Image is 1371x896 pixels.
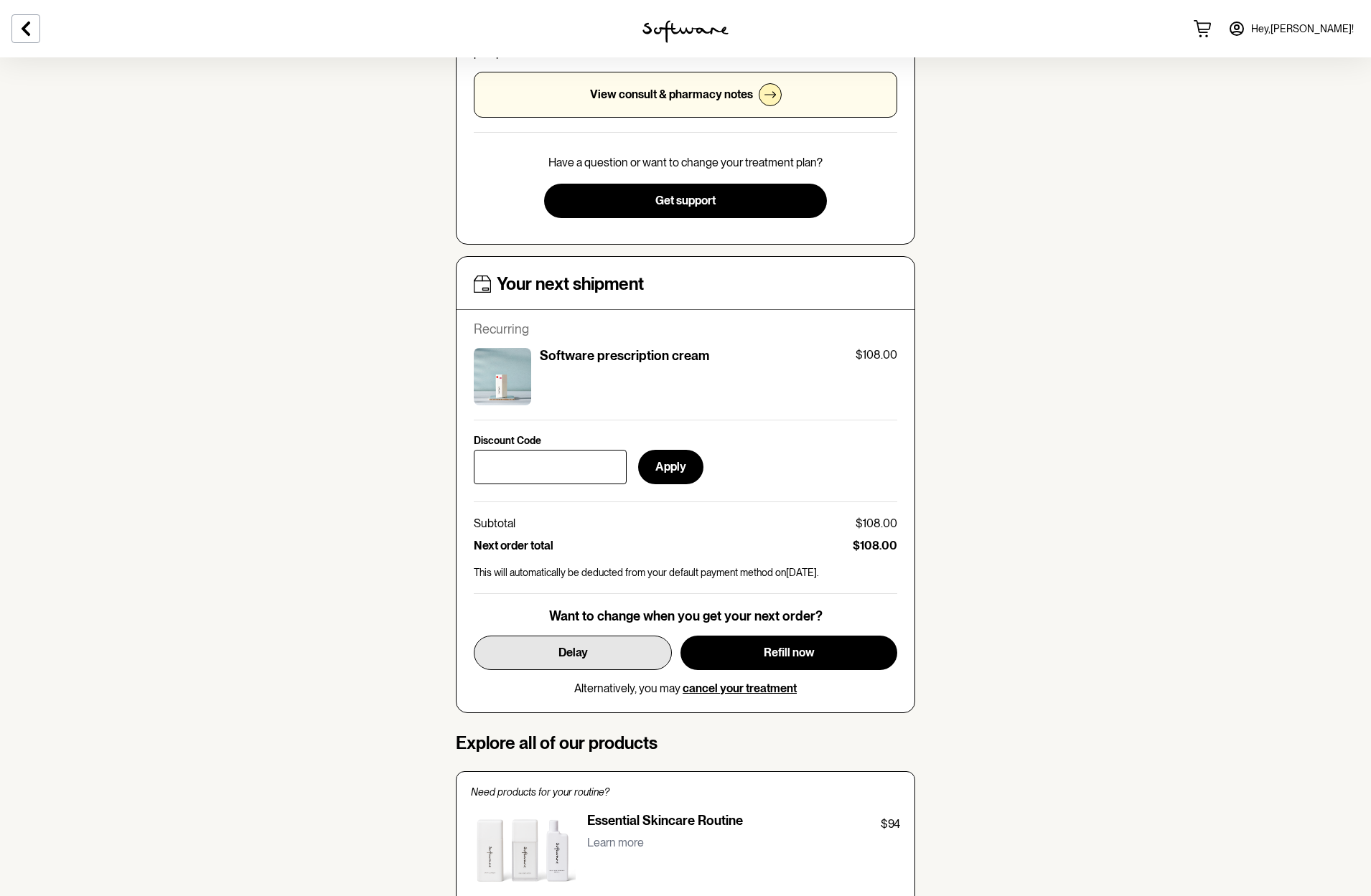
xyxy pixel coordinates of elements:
[853,539,897,552] p: $108.00
[1220,11,1362,46] a: Hey,[PERSON_NAME]!
[881,816,900,833] p: $94
[474,348,531,405] img: cktujw8de00003e5xr50tsoyf.jpg
[471,786,900,798] p: Need products for your routine?
[540,348,709,364] p: Software prescription cream
[471,813,576,893] img: Essential Skincare Routine product
[474,567,897,579] p: This will automatically be deducted from your default payment method on [DATE] .
[474,539,553,552] p: Next order total
[474,517,515,530] p: Subtotal
[587,836,644,849] p: Learn more
[587,833,644,852] button: Learn more
[574,682,797,695] p: Alternatively, you may
[558,646,588,659] span: Delay
[497,274,644,295] h4: Your next shipment
[474,435,541,447] p: Discount Code
[764,646,815,659] span: Refill now
[456,733,915,754] h4: Explore all of our products
[544,184,826,218] button: Get support
[549,608,823,624] p: Want to change when you get your next order?
[590,88,753,101] p: View consult & pharmacy notes
[1251,23,1354,35] span: Hey, [PERSON_NAME] !
[587,813,743,833] p: Essential Skincare Routine
[655,194,716,207] span: Get support
[856,517,897,530] p: $108.00
[474,636,672,670] button: Delay
[638,450,703,484] button: Apply
[680,636,897,670] button: Refill now
[548,156,823,169] p: Have a question or want to change your treatment plan?
[642,20,729,43] img: software logo
[474,321,897,337] p: Recurring
[856,348,897,362] p: $108.00
[683,682,797,695] button: cancel your treatment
